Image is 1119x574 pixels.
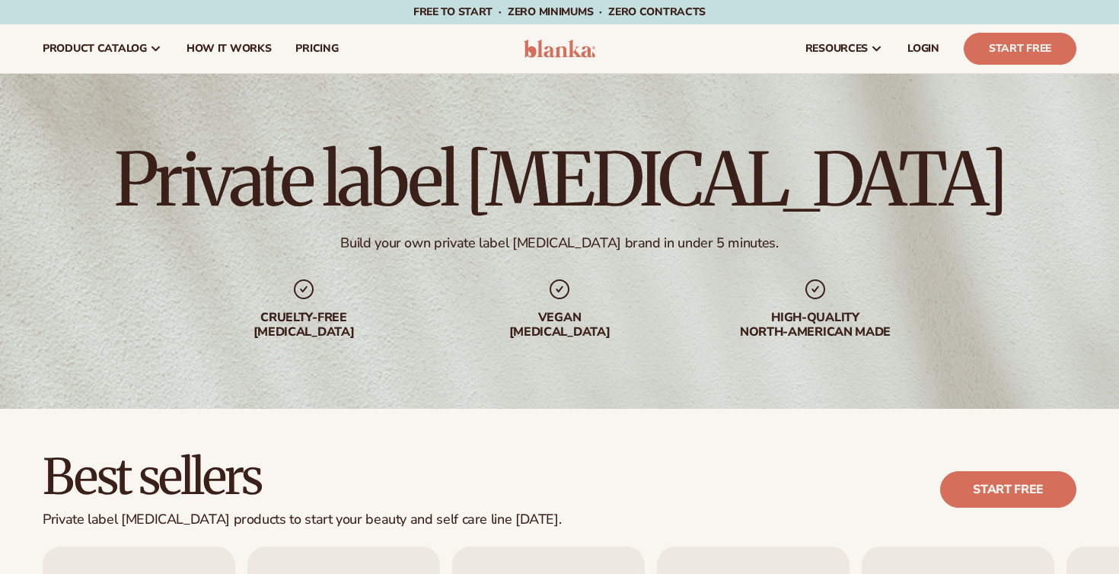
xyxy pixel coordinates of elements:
[462,311,657,340] div: Vegan [MEDICAL_DATA]
[964,33,1076,65] a: Start Free
[340,234,778,252] div: Build your own private label [MEDICAL_DATA] brand in under 5 minutes.
[718,311,913,340] div: High-quality North-american made
[793,24,895,73] a: resources
[805,43,868,55] span: resources
[43,43,147,55] span: product catalog
[907,43,939,55] span: LOGIN
[206,311,401,340] div: Cruelty-free [MEDICAL_DATA]
[30,24,174,73] a: product catalog
[895,24,952,73] a: LOGIN
[413,5,706,19] span: Free to start · ZERO minimums · ZERO contracts
[114,143,1005,216] h1: Private label [MEDICAL_DATA]
[174,24,284,73] a: How It Works
[295,43,338,55] span: pricing
[186,43,272,55] span: How It Works
[43,451,561,502] h2: Best sellers
[524,40,596,58] img: logo
[43,512,561,528] div: Private label [MEDICAL_DATA] products to start your beauty and self care line [DATE].
[283,24,350,73] a: pricing
[940,471,1076,508] a: Start free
